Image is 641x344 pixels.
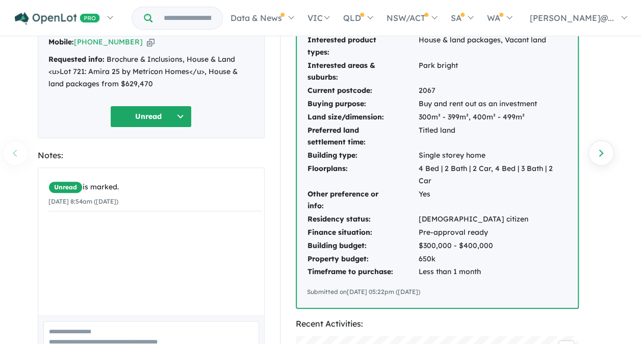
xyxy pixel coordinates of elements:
td: 4 Bed | 2 Bath | 2 Car, 4 Bed | 3 Bath | 2 Car [418,162,568,188]
div: Recent Activities: [296,317,579,331]
td: Building type: [307,149,418,162]
button: Unread [110,106,192,128]
td: Buying purpose: [307,97,418,111]
td: Timeframe to purchase: [307,265,418,279]
td: 2067 [418,84,568,97]
input: Try estate name, suburb, builder or developer [155,7,220,29]
td: Property budget: [307,253,418,266]
td: Pre-approval ready [418,226,568,239]
strong: Mobile: [48,37,74,46]
img: Openlot PRO Logo White [15,12,100,25]
div: Submitted on [DATE] 05:22pm ([DATE]) [307,287,568,297]
td: Finance situation: [307,226,418,239]
td: Yes [418,188,568,213]
td: $300,000 - $400,000 [418,239,568,253]
td: 650k [418,253,568,266]
td: Buy and rent out as an investment [418,97,568,111]
td: Building budget: [307,239,418,253]
a: [PHONE_NUMBER] [74,37,143,46]
td: Titled land [418,124,568,150]
td: Current postcode: [307,84,418,97]
button: Copy [147,37,155,47]
strong: Requested info: [48,55,105,64]
td: Single storey home [418,149,568,162]
td: Preferred land settlement time: [307,124,418,150]
td: Other preference or info: [307,188,418,213]
td: Residency status: [307,213,418,226]
td: Floorplans: [307,162,418,188]
td: Park bright [418,59,568,85]
td: House & land packages, Vacant land [418,34,568,59]
td: Interested product types: [307,34,418,59]
span: [PERSON_NAME]@... [530,13,614,23]
td: [DEMOGRAPHIC_DATA] citizen [418,213,568,226]
span: Unread [48,181,83,193]
div: Notes: [38,149,265,162]
div: is marked. [48,181,262,193]
td: Less than 1 month [418,265,568,279]
td: Interested areas & suburbs: [307,59,418,85]
td: 300m² - 399m², 400m² - 499m² [418,111,568,124]
small: [DATE] 8:54am ([DATE]) [48,198,118,205]
td: Land size/dimension: [307,111,418,124]
div: Brochure & Inclusions, House & Land <u>Lot 721: Amira 25 by Metricon Homes</u>, House & land pack... [48,54,254,90]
